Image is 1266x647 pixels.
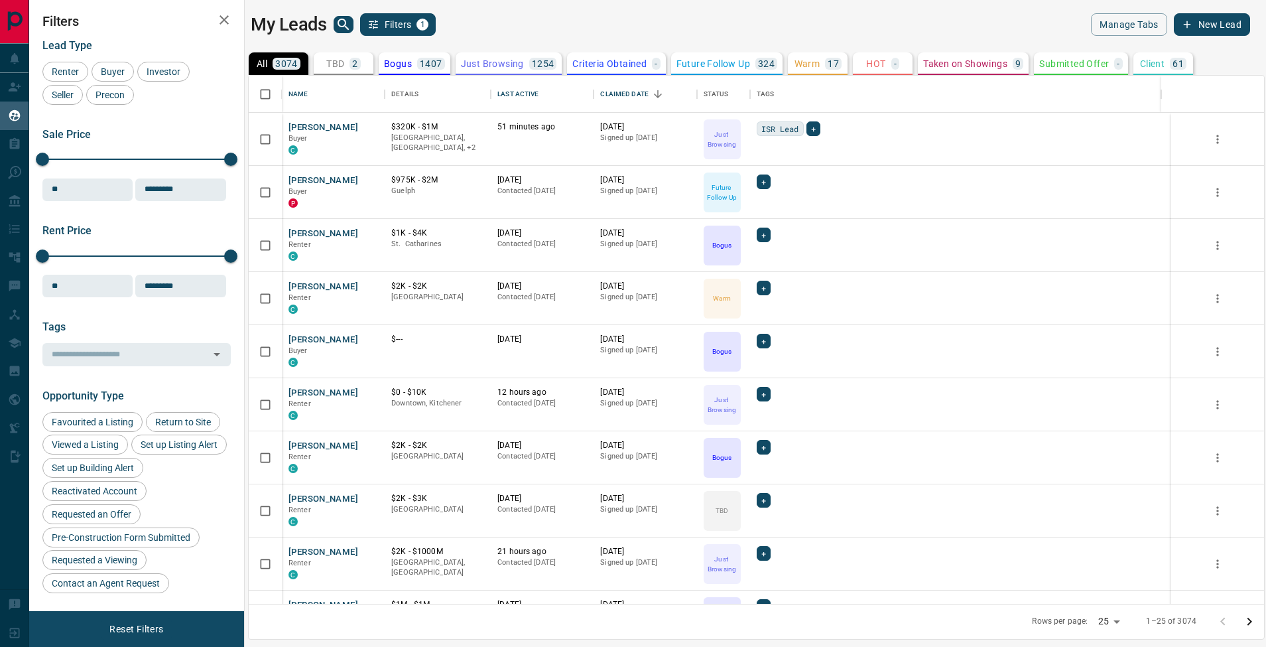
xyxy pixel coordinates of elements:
p: TBD [326,59,344,68]
span: Renter [288,559,311,567]
span: Set up Building Alert [47,463,139,473]
button: [PERSON_NAME] [288,546,358,559]
button: more [1208,554,1228,574]
div: + [757,493,771,508]
p: - [1117,59,1119,68]
button: Filters1 [360,13,436,36]
button: more [1208,289,1228,309]
p: Just Browsing [705,129,739,149]
p: [DATE] [600,599,690,611]
p: Bogus [712,346,731,356]
p: [DATE] [497,281,587,292]
p: [DATE] [497,175,587,186]
span: ISR Lead [761,122,799,135]
span: Reactivated Account [47,486,142,496]
p: 17 [828,59,839,68]
span: Set up Listing Alert [136,439,222,450]
p: 3074 [275,59,298,68]
button: Sort [649,85,667,104]
div: Tags [750,76,1162,113]
p: Future Follow Up [705,182,739,202]
p: 1254 [532,59,554,68]
p: [GEOGRAPHIC_DATA] [391,451,484,462]
span: + [761,494,766,507]
span: Buyer [288,134,308,143]
p: Signed up [DATE] [600,345,690,356]
p: [DATE] [600,228,690,239]
button: [PERSON_NAME] [288,387,358,399]
p: Contacted [DATE] [497,239,587,250]
button: [PERSON_NAME] [288,228,358,240]
p: 1407 [420,59,442,68]
span: + [761,228,766,242]
p: Contacted [DATE] [497,398,587,409]
span: Renter [288,506,311,514]
p: - [894,59,897,68]
span: Favourited a Listing [47,417,138,427]
button: Manage Tabs [1091,13,1167,36]
span: Rent Price [42,224,92,237]
p: 12 hours ago [497,387,587,398]
span: Renter [288,453,311,461]
div: Reactivated Account [42,481,147,501]
button: search button [334,16,353,33]
span: Tags [42,321,66,333]
p: $2K - $2K [391,440,484,451]
p: $--- [391,334,484,345]
span: Investor [142,66,185,77]
div: + [806,121,820,136]
p: [DATE] [600,281,690,292]
p: $1M - $1M [391,599,484,611]
button: [PERSON_NAME] [288,493,358,506]
span: Sale Price [42,128,91,141]
span: Pre-Construction Form Submitted [47,532,195,543]
button: [PERSON_NAME] [288,281,358,293]
p: Guelph [391,186,484,196]
span: + [761,441,766,454]
p: [DATE] [600,493,690,504]
div: Details [385,76,491,113]
div: Return to Site [146,412,220,432]
div: 25 [1093,612,1125,631]
p: 61 [1172,59,1184,68]
span: + [761,334,766,348]
div: Claimed Date [600,76,649,113]
div: Investor [137,62,190,82]
button: more [1208,395,1228,415]
button: New Lead [1174,13,1250,36]
button: [PERSON_NAME] [288,334,358,346]
p: Contacted [DATE] [497,557,587,568]
div: Details [391,76,418,113]
span: Renter [288,293,311,302]
div: condos.ca [288,358,298,367]
div: Precon [86,85,134,105]
p: [DATE] [600,440,690,451]
span: + [761,600,766,613]
div: Requested an Offer [42,504,141,524]
p: [DATE] [600,334,690,345]
p: Bogus [384,59,412,68]
span: Viewed a Listing [47,439,123,450]
p: $2K - $1000M [391,546,484,557]
div: Favourited a Listing [42,412,143,432]
p: Taken on Showings [923,59,1007,68]
span: Renter [47,66,84,77]
p: [DATE] [600,121,690,133]
p: [DATE] [600,546,690,557]
p: [GEOGRAPHIC_DATA] [391,504,484,515]
p: Just Browsing [461,59,524,68]
button: Go to next page [1236,609,1263,635]
p: [DATE] [497,228,587,239]
p: [DATE] [497,493,587,504]
div: Requested a Viewing [42,550,147,570]
p: $2K - $3K [391,493,484,504]
p: Warm [794,59,820,68]
p: $320K - $1M [391,121,484,133]
button: more [1208,129,1228,149]
button: [PERSON_NAME] [288,440,358,453]
span: Renter [288,399,311,408]
span: Buyer [96,66,129,77]
div: Name [288,76,308,113]
p: All [257,59,267,68]
button: [PERSON_NAME] [288,121,358,134]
